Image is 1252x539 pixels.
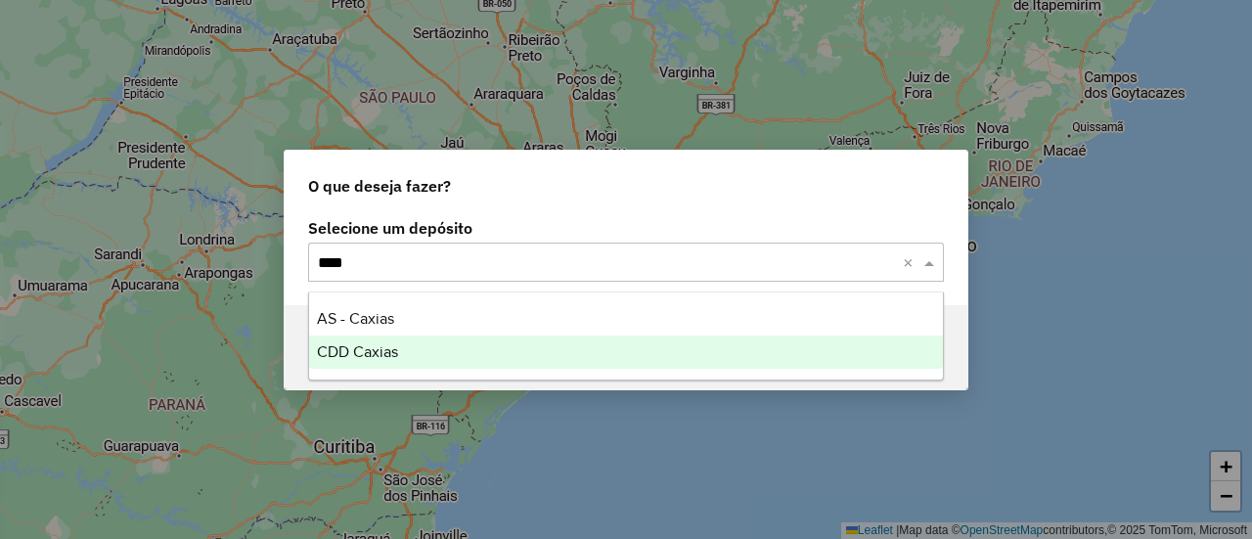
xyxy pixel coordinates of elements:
[308,216,944,240] label: Selecione um depósito
[903,250,919,274] span: Clear all
[308,292,943,381] ng-dropdown-panel: Options list
[317,343,398,360] span: CDD Caxias
[317,310,394,327] span: AS - Caxias
[308,174,451,198] span: O que deseja fazer?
